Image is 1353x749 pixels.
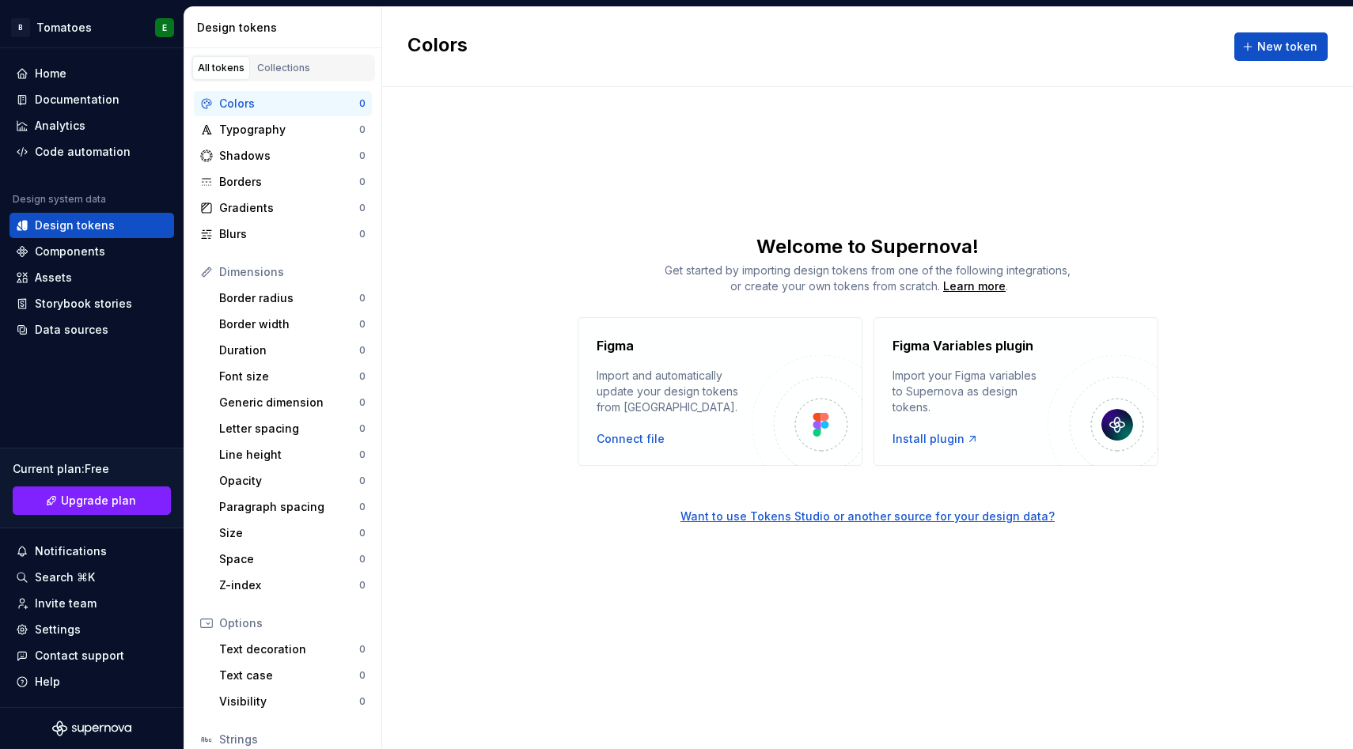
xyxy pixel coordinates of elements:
div: 0 [359,501,366,513]
a: Home [9,61,174,86]
a: Components [9,239,174,264]
a: Z-index0 [213,573,372,598]
a: Opacity0 [213,468,372,494]
a: Letter spacing0 [213,416,372,441]
div: 0 [359,396,366,409]
div: Border radius [219,290,359,306]
a: Supernova Logo [52,721,131,736]
div: Z-index [219,577,359,593]
h4: Figma Variables plugin [893,336,1033,355]
a: Data sources [9,317,174,342]
a: Design tokens [9,213,174,238]
div: Gradients [219,200,359,216]
div: 0 [359,149,366,162]
div: 0 [359,176,366,188]
a: Borders0 [194,169,372,195]
div: 0 [359,370,366,383]
div: 0 [359,527,366,539]
div: Options [219,615,366,631]
div: Import your Figma variables to Supernova as design tokens. [893,368,1048,415]
div: Import and automatically update your design tokens from [GEOGRAPHIC_DATA]. [597,368,752,415]
div: 0 [359,669,366,682]
a: Border width0 [213,312,372,337]
a: Want to use Tokens Studio or another source for your design data? [382,466,1353,524]
div: Text case [219,668,359,683]
div: Duration [219,342,359,358]
a: Install plugin [893,431,979,447]
button: Contact support [9,643,174,668]
div: Colors [219,96,359,112]
div: Invite team [35,596,97,611]
div: Design tokens [35,218,115,233]
a: Size0 [213,520,372,546]
a: Analytics [9,113,174,138]
a: Storybook stories [9,291,174,316]
div: Tomatoes [36,20,92,36]
div: Design tokens [197,20,375,36]
a: Settings [9,617,174,642]
div: Analytics [35,118,85,134]
a: Text decoration0 [213,637,372,662]
a: Generic dimension0 [213,390,372,415]
button: Notifications [9,539,174,564]
div: Design system data [13,193,106,206]
div: E [162,21,167,34]
div: 0 [359,228,366,240]
div: Shadows [219,148,359,164]
div: Components [35,244,105,259]
a: Learn more [943,278,1006,294]
div: 0 [359,344,366,357]
a: Code automation [9,139,174,165]
div: Paragraph spacing [219,499,359,515]
button: Upgrade plan [13,486,171,515]
span: New token [1257,39,1317,55]
div: B [11,18,30,37]
a: Paragraph spacing0 [213,494,372,520]
a: Gradients0 [194,195,372,221]
a: Line height0 [213,442,372,467]
h2: Colors [407,32,468,61]
div: Storybook stories [35,296,132,312]
div: 0 [359,123,366,136]
div: Code automation [35,144,131,160]
div: Contact support [35,648,124,664]
div: Welcome to Supernova! [382,234,1353,259]
button: BTomatoesE [3,10,180,44]
div: 0 [359,318,366,331]
button: New token [1234,32,1328,61]
div: Opacity [219,473,359,489]
a: Assets [9,265,174,290]
a: Colors0 [194,91,372,116]
div: All tokens [198,62,244,74]
a: Border radius0 [213,286,372,311]
div: 0 [359,553,366,566]
div: 0 [359,202,366,214]
div: 0 [359,97,366,110]
span: Get started by importing design tokens from one of the following integrations, or create your own... [665,263,1071,293]
div: Font size [219,369,359,384]
div: 0 [359,292,366,305]
div: 0 [359,475,366,487]
div: Letter spacing [219,421,359,437]
a: Text case0 [213,663,372,688]
a: Visibility0 [213,689,372,714]
a: Invite team [9,591,174,616]
button: Help [9,669,174,694]
div: Search ⌘K [35,569,95,585]
div: 0 [359,448,366,461]
div: 0 [359,579,366,592]
div: Dimensions [219,264,366,280]
div: Current plan : Free [13,461,171,477]
span: Upgrade plan [61,493,136,509]
button: Want to use Tokens Studio or another source for your design data? [680,509,1055,524]
div: Generic dimension [219,395,359,410]
div: Help [35,674,60,690]
a: Font size0 [213,364,372,389]
button: Connect file [597,431,665,447]
div: 0 [359,422,366,435]
div: Home [35,66,66,81]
